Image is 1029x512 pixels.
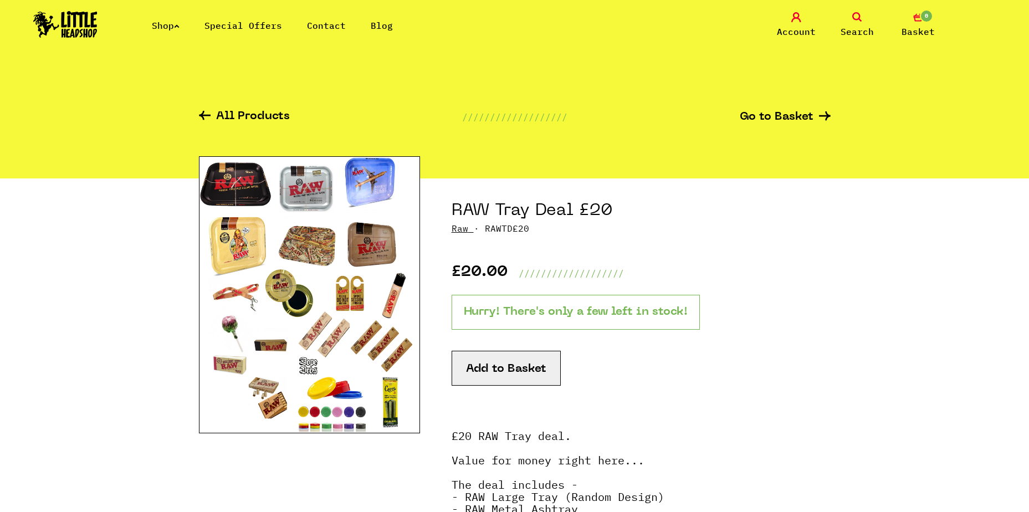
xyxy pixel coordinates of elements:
[920,9,933,23] span: 0
[452,223,468,234] a: Raw
[452,201,831,222] h1: RAW Tray Deal £20
[777,25,816,38] span: Account
[199,156,420,433] img: RAW Tray Deal £20
[841,25,874,38] span: Search
[452,222,831,235] p: · RAWTD£20
[902,25,935,38] span: Basket
[830,12,885,38] a: Search
[890,12,946,38] a: 0 Basket
[307,20,346,31] a: Contact
[452,267,508,280] p: £20.00
[462,110,567,124] p: ///////////////////
[371,20,393,31] a: Blog
[740,111,831,123] a: Go to Basket
[33,11,98,38] img: Little Head Shop Logo
[199,111,290,124] a: All Products
[204,20,282,31] a: Special Offers
[519,267,624,280] p: ///////////////////
[452,351,561,386] button: Add to Basket
[452,295,700,330] p: Hurry! There's only a few left in stock!
[152,20,180,31] a: Shop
